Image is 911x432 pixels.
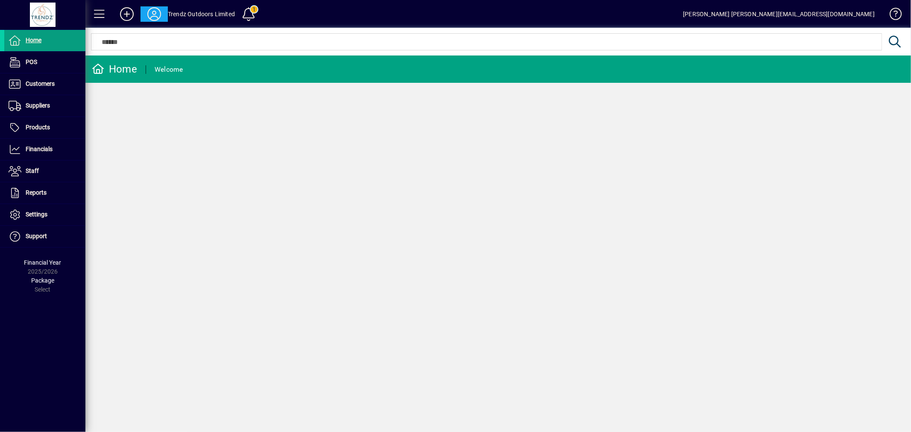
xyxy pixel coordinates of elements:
[26,102,50,109] span: Suppliers
[4,161,85,182] a: Staff
[92,62,137,76] div: Home
[141,6,168,22] button: Profile
[26,58,37,65] span: POS
[26,189,47,196] span: Reports
[26,211,47,218] span: Settings
[26,124,50,131] span: Products
[883,2,900,29] a: Knowledge Base
[26,146,53,152] span: Financials
[26,80,55,87] span: Customers
[31,277,54,284] span: Package
[4,204,85,225] a: Settings
[168,7,235,21] div: Trendz Outdoors Limited
[26,37,41,44] span: Home
[26,167,39,174] span: Staff
[4,226,85,247] a: Support
[683,7,875,21] div: [PERSON_NAME] [PERSON_NAME][EMAIL_ADDRESS][DOMAIN_NAME]
[4,182,85,204] a: Reports
[4,95,85,117] a: Suppliers
[4,139,85,160] a: Financials
[4,73,85,95] a: Customers
[4,52,85,73] a: POS
[26,233,47,239] span: Support
[113,6,141,22] button: Add
[24,259,62,266] span: Financial Year
[4,117,85,138] a: Products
